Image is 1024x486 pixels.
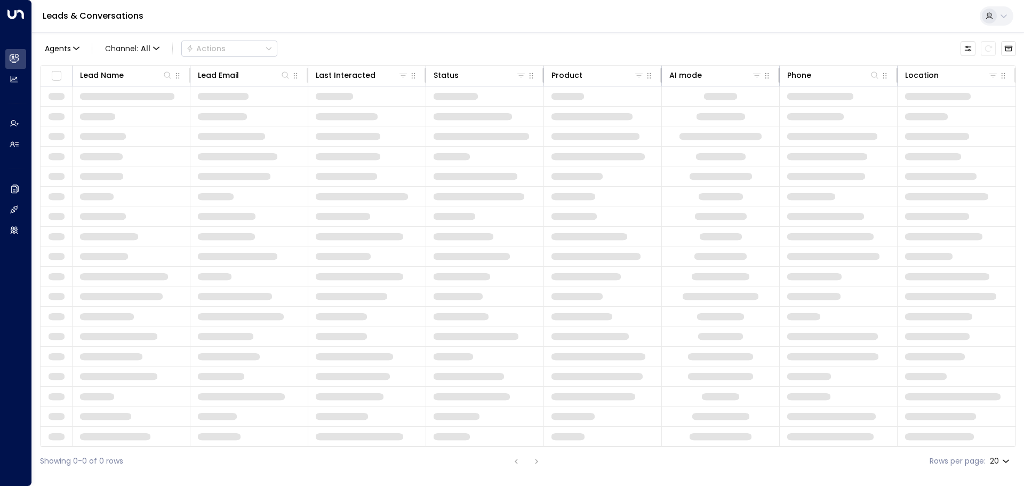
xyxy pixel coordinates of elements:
div: Location [905,69,939,82]
nav: pagination navigation [509,455,543,468]
span: Channel: [101,41,164,56]
button: Agents [40,41,83,56]
div: Actions [186,44,226,53]
span: Agents [45,45,71,52]
span: Refresh [981,41,996,56]
div: Status [434,69,459,82]
div: AI mode [669,69,762,82]
div: AI mode [669,69,702,82]
div: Lead Email [198,69,239,82]
div: Status [434,69,526,82]
div: Lead Email [198,69,291,82]
div: Lead Name [80,69,124,82]
button: Customize [961,41,975,56]
a: Leads & Conversations [43,10,143,22]
div: Product [551,69,582,82]
div: Last Interacted [316,69,375,82]
div: 20 [990,453,1012,469]
div: Showing 0-0 of 0 rows [40,456,123,467]
div: Last Interacted [316,69,409,82]
button: Channel:All [101,41,164,56]
div: Phone [787,69,811,82]
div: Location [905,69,998,82]
label: Rows per page: [930,456,986,467]
span: All [141,44,150,53]
div: Phone [787,69,880,82]
div: Product [551,69,644,82]
button: Archived Leads [1001,41,1016,56]
div: Lead Name [80,69,173,82]
button: Actions [181,41,277,57]
div: Button group with a nested menu [181,41,277,57]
